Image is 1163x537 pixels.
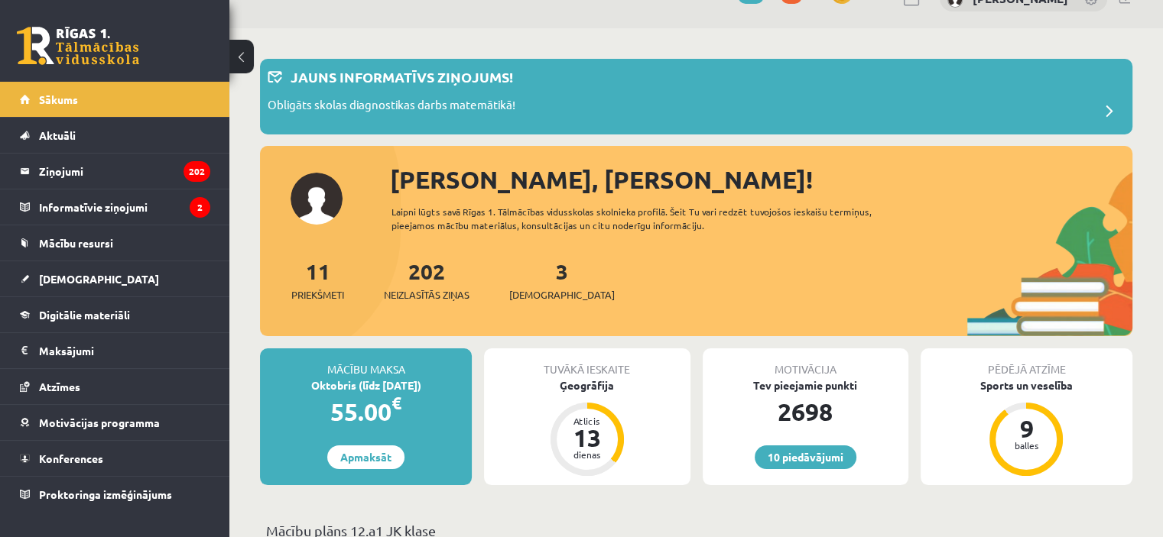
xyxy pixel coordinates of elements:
[20,189,210,225] a: Informatīvie ziņojumi2
[39,128,76,142] span: Aktuāli
[1003,416,1049,441] div: 9
[391,392,401,414] span: €
[20,154,210,189] a: Ziņojumi202
[20,477,210,512] a: Proktoringa izmēģinājums
[20,82,210,117] a: Sākums
[20,261,210,296] a: [DEMOGRAPHIC_DATA]
[564,450,610,459] div: dienas
[384,257,469,302] a: 202Neizlasītās ziņas
[39,154,210,189] legend: Ziņojumi
[564,416,610,425] div: Atlicis
[39,189,210,225] legend: Informatīvie ziņojumi
[17,27,139,65] a: Rīgas 1. Tālmācības vidusskola
[268,96,515,118] p: Obligāts skolas diagnostikas darbs matemātikā!
[291,257,344,302] a: 11Priekšmeti
[509,287,615,302] span: [DEMOGRAPHIC_DATA]
[20,405,210,440] a: Motivācijas programma
[291,66,513,87] p: Jauns informatīvs ziņojums!
[190,197,210,218] i: 2
[39,416,160,429] span: Motivācijas programma
[921,377,1132,478] a: Sports un veselība 9 balles
[703,348,908,377] div: Motivācija
[39,272,159,286] span: [DEMOGRAPHIC_DATA]
[291,287,344,302] span: Priekšmeti
[484,377,690,393] div: Ģeogrāfija
[327,445,404,469] a: Apmaksāt
[921,377,1132,393] div: Sports un veselība
[484,348,690,377] div: Tuvākā ieskaite
[509,257,615,302] a: 3[DEMOGRAPHIC_DATA]
[39,308,130,322] span: Digitālie materiāli
[39,333,210,368] legend: Maksājumi
[703,377,908,393] div: Tev pieejamie punkti
[39,236,113,250] span: Mācību resursi
[184,161,210,182] i: 202
[20,333,210,368] a: Maksājumi
[755,445,856,469] a: 10 piedāvājumi
[20,118,210,153] a: Aktuāli
[268,66,1125,127] a: Jauns informatīvs ziņojums! Obligāts skolas diagnostikas darbs matemātikā!
[260,377,472,393] div: Oktobris (līdz [DATE])
[921,348,1132,377] div: Pēdējā atzīme
[564,425,610,450] div: 13
[39,380,80,393] span: Atzīmes
[20,369,210,404] a: Atzīmes
[39,451,103,465] span: Konferences
[39,92,78,106] span: Sākums
[390,161,1132,198] div: [PERSON_NAME], [PERSON_NAME]!
[260,393,472,430] div: 55.00
[1003,441,1049,450] div: balles
[384,287,469,302] span: Neizlasītās ziņas
[20,297,210,332] a: Digitālie materiāli
[484,377,690,478] a: Ģeogrāfija Atlicis 13 dienas
[703,393,908,430] div: 2698
[20,225,210,260] a: Mācību resursi
[391,205,915,232] div: Laipni lūgts savā Rīgas 1. Tālmācības vidusskolas skolnieka profilā. Šeit Tu vari redzēt tuvojošo...
[260,348,472,377] div: Mācību maksa
[39,487,172,501] span: Proktoringa izmēģinājums
[20,441,210,476] a: Konferences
